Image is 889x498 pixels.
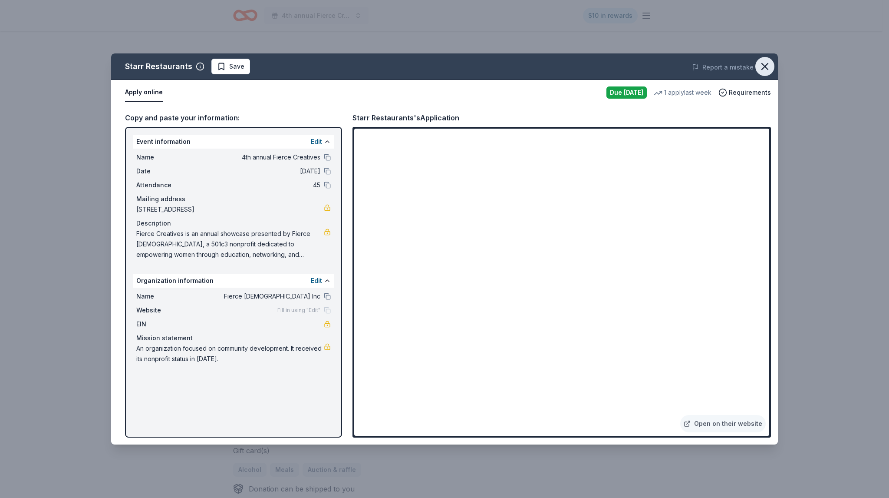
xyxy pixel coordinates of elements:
[718,87,771,98] button: Requirements
[136,229,324,260] span: Fierce Creatives is an annual showcase presented by Fierce [DEMOGRAPHIC_DATA], a 501c3 nonprofit ...
[136,166,194,176] span: Date
[136,319,194,329] span: EIN
[680,415,766,432] a: Open on their website
[125,83,163,102] button: Apply online
[211,59,250,74] button: Save
[352,112,459,123] div: Starr Restaurants's Application
[136,305,194,315] span: Website
[277,307,320,314] span: Fill in using "Edit"
[194,166,320,176] span: [DATE]
[136,333,331,343] div: Mission statement
[311,136,322,147] button: Edit
[311,276,322,286] button: Edit
[125,60,192,73] div: Starr Restaurants
[136,152,194,163] span: Name
[194,180,320,190] span: 45
[136,218,331,229] div: Description
[133,135,334,149] div: Event information
[654,87,711,98] div: 1 apply last week
[692,62,754,73] button: Report a mistake
[136,291,194,302] span: Name
[194,152,320,163] span: 4th annual Fierce Creatives
[229,61,244,72] span: Save
[606,86,647,99] div: Due [DATE]
[136,343,324,364] span: An organization focused on community development. It received its nonprofit status in [DATE].
[194,291,320,302] span: Fierce [DEMOGRAPHIC_DATA] Inc
[136,194,331,204] div: Mailing address
[133,274,334,288] div: Organization information
[136,180,194,190] span: Attendance
[125,112,342,123] div: Copy and paste your information:
[729,87,771,98] span: Requirements
[136,204,324,215] span: [STREET_ADDRESS]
